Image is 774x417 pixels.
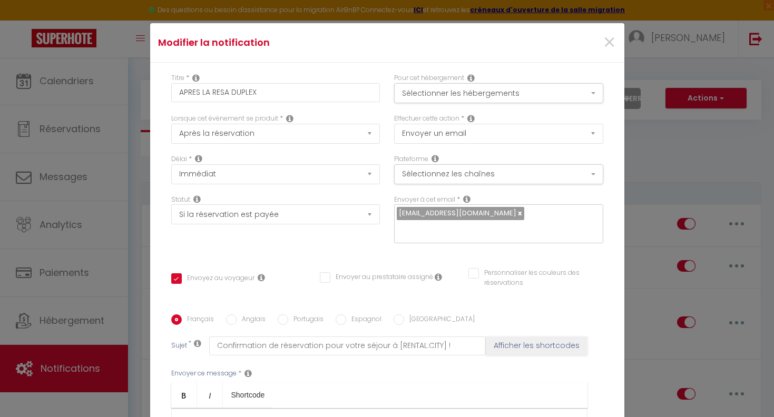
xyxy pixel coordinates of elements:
[394,154,428,164] label: Plateforme
[171,369,237,379] label: Envoyer ce message
[432,154,439,163] i: Action Channel
[171,382,197,408] a: Bold
[194,339,201,347] i: Subject
[158,35,459,50] h4: Modifier la notification
[399,208,516,218] span: [EMAIL_ADDRESS][DOMAIN_NAME]
[467,74,475,82] i: This Rental
[435,273,442,281] i: Envoyer au prestataire si il est assigné
[171,154,187,164] label: Délai
[171,341,187,352] label: Sujet
[729,370,766,409] iframe: Chat
[258,273,265,282] i: Envoyer au voyageur
[223,382,273,408] a: Shortcode
[171,73,184,83] label: Titre
[244,369,252,378] i: Message
[197,382,223,408] a: Italic
[394,195,455,205] label: Envoyer à cet email
[404,314,475,326] label: [GEOGRAPHIC_DATA]
[603,27,616,58] span: ×
[195,154,202,163] i: Action Time
[171,114,278,124] label: Lorsque cet événement se produit
[182,314,214,326] label: Français
[467,114,475,123] i: Action Type
[463,195,471,203] i: Recipient
[192,74,200,82] i: Title
[193,195,201,203] i: Booking status
[288,314,324,326] label: Portugais
[394,114,459,124] label: Effectuer cette action
[394,73,464,83] label: Pour cet hébergement
[603,32,616,54] button: Close
[346,314,381,326] label: Espagnol
[237,314,266,326] label: Anglais
[286,114,293,123] i: Event Occur
[394,83,603,103] button: Sélectionner les hébergements
[486,336,587,355] button: Afficher les shortcodes
[394,164,603,184] button: Sélectionnez les chaînes
[171,195,190,205] label: Statut
[182,273,254,285] label: Envoyez au voyageur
